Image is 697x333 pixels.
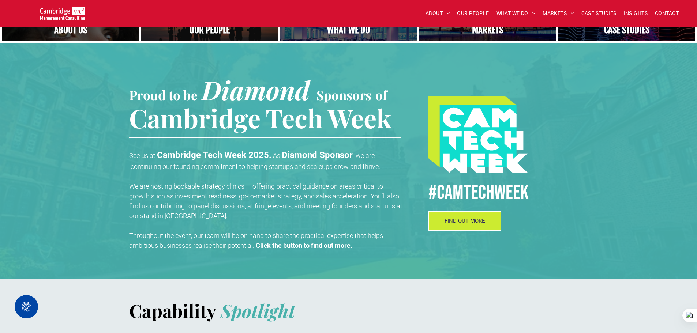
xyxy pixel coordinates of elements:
a: Our Markets | Cambridge Management Consulting [419,19,556,41]
strong: Capability [129,298,216,323]
a: CASE STUDIES [578,8,620,19]
strong: Spotlight [221,298,295,323]
a: INSIGHTS [620,8,651,19]
a: Your Business Transformed | Cambridge Management Consulting [40,8,85,15]
img: #CAMTECHWEEK logo, Procurement [428,96,528,173]
span: Proud to be [129,86,198,103]
a: MARKETS [539,8,577,19]
strong: Click the button to find out more. [256,242,352,249]
span: As [273,152,280,159]
a: FIND OUT MORE [428,211,502,231]
a: CONTACT [651,8,682,19]
span: #CamTECHWEEK [428,181,529,205]
span: See us at [129,152,155,159]
span: Sponsors [316,86,371,103]
strong: Cambridge Tech Week 2025. [157,150,271,160]
a: OUR PEOPLE [453,8,492,19]
span: continuing our founding commitment to helping startups and scaleups grow and thrive. [131,163,380,170]
a: CASE STUDIES | See an Overview of All Our Case Studies | Cambridge Management Consulting [558,19,695,41]
span: we are [356,152,375,159]
strong: Diamond Sponsor [282,150,353,160]
span: FIND OUT MORE [445,217,485,224]
span: We are hosting bookable strategy clinics — offering practical guidance on areas critical to growt... [129,182,402,220]
a: A yoga teacher lifting his whole body off the ground in the peacock pose [280,19,417,41]
a: WHAT WE DO [493,8,539,19]
a: A crowd in silhouette at sunset, on a rise or lookout point [141,19,278,41]
span: Throughout the event, our team will be on hand to share the practical expertise that helps ambiti... [129,232,383,249]
a: Close up of woman's face, centered on her eyes [2,19,139,41]
span: Diamond [202,72,310,107]
span: of [375,86,387,103]
a: ABOUT [422,8,454,19]
span: Cambridge Tech Week [129,101,391,135]
img: Go to Homepage [40,7,85,20]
